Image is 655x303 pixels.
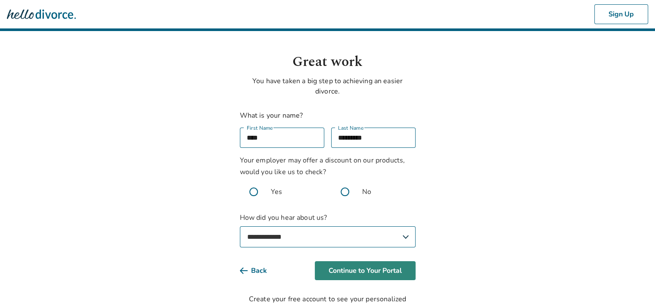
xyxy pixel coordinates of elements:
button: Back [240,261,281,280]
label: Last Name [338,124,364,132]
select: How did you hear about us? [240,226,416,247]
iframe: Chat Widget [612,262,655,303]
button: Continue to Your Portal [315,261,416,280]
img: Hello Divorce Logo [7,6,76,23]
button: Sign Up [594,4,648,24]
label: What is your name? [240,111,303,120]
label: First Name [247,124,273,132]
p: You have taken a big step to achieving an easier divorce. [240,76,416,97]
span: No [362,187,371,197]
h1: Great work [240,52,416,72]
span: Your employer may offer a discount on our products, would you like us to check? [240,156,405,177]
label: How did you hear about us? [240,212,416,247]
span: Yes [271,187,282,197]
